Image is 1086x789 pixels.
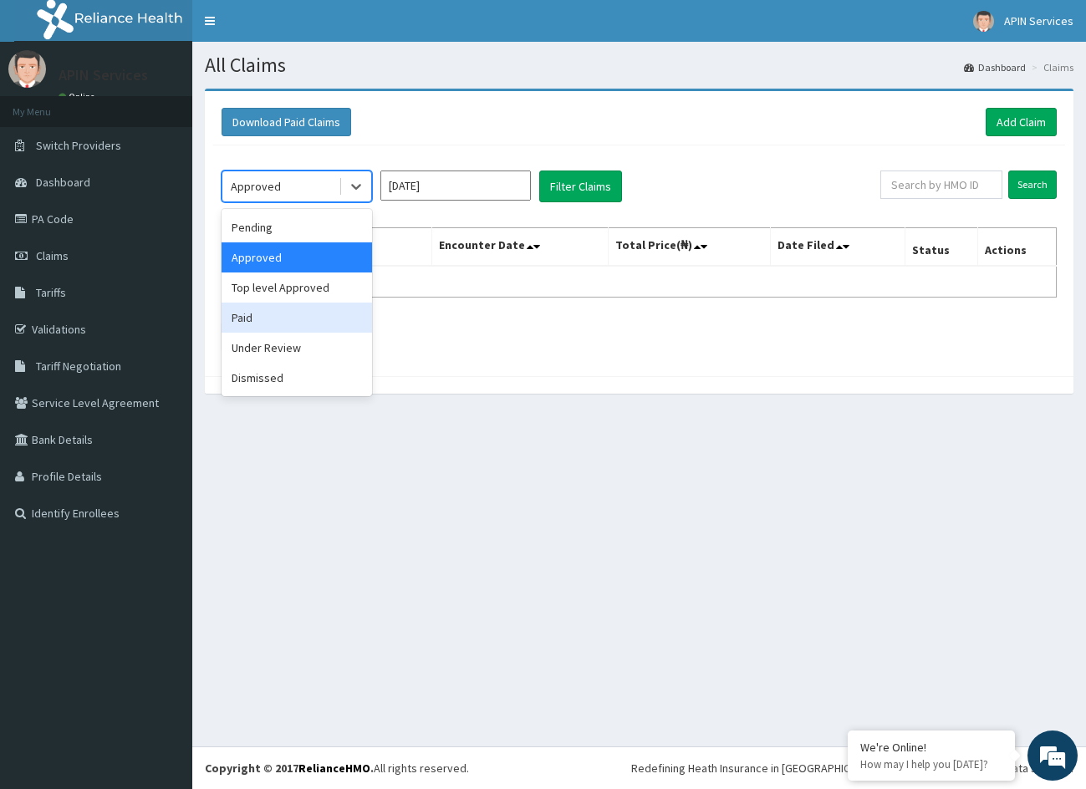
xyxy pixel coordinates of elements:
[222,303,372,333] div: Paid
[222,108,351,136] button: Download Paid Claims
[36,248,69,263] span: Claims
[1008,171,1057,199] input: Search
[222,212,372,242] div: Pending
[36,359,121,374] span: Tariff Negotiation
[771,228,905,267] th: Date Filed
[87,94,281,115] div: Chat with us now
[380,171,531,201] input: Select Month and Year
[880,171,1002,199] input: Search by HMO ID
[59,68,148,83] p: APIN Services
[964,60,1026,74] a: Dashboard
[59,91,99,103] a: Online
[973,11,994,32] img: User Image
[8,50,46,88] img: User Image
[205,54,1073,76] h1: All Claims
[860,740,1002,755] div: We're Online!
[986,108,1057,136] a: Add Claim
[631,760,1073,776] div: Redefining Heath Insurance in [GEOGRAPHIC_DATA] using Telemedicine and Data Science!
[222,363,372,393] div: Dismissed
[978,228,1057,267] th: Actions
[539,171,622,202] button: Filter Claims
[860,757,1002,771] p: How may I help you today?
[222,242,372,272] div: Approved
[205,761,374,776] strong: Copyright © 2017 .
[274,8,314,48] div: Minimize live chat window
[97,211,231,379] span: We're online!
[36,285,66,300] span: Tariffs
[1027,60,1073,74] li: Claims
[1004,13,1073,28] span: APIN Services
[36,175,90,190] span: Dashboard
[608,228,771,267] th: Total Price(₦)
[8,456,319,515] textarea: Type your message and hit 'Enter'
[222,272,372,303] div: Top level Approved
[192,746,1086,789] footer: All rights reserved.
[36,138,121,153] span: Switch Providers
[31,84,68,125] img: d_794563401_company_1708531726252_794563401
[432,228,608,267] th: Encounter Date
[905,228,978,267] th: Status
[222,333,372,363] div: Under Review
[298,761,370,776] a: RelianceHMO
[231,178,281,195] div: Approved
